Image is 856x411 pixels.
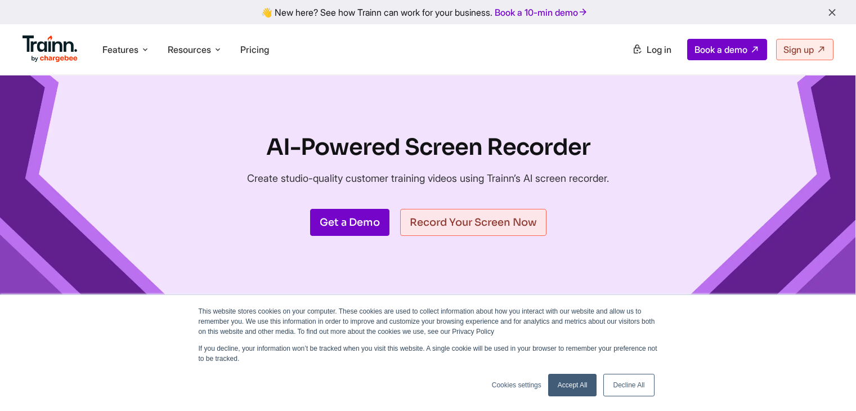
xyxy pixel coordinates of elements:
a: Accept All [548,374,597,396]
span: Book a demo [694,44,747,55]
img: Trainn Logo [23,35,78,62]
p: If you decline, your information won’t be tracked when you visit this website. A single cookie wi... [199,343,658,364]
a: Get a Demo [310,209,389,236]
span: Resources [168,43,211,56]
a: Cookies settings [492,380,541,390]
div: 👋 New here? See how Trainn can work for your business. [7,7,849,17]
span: Sign up [783,44,814,55]
p: This website stores cookies on your computer. These cookies are used to collect information about... [199,306,658,337]
p: Create studio-quality customer training videos using Trainn’s AI screen recorder. [247,170,609,186]
span: Features [102,43,138,56]
a: Log in [625,39,678,60]
a: Record Your Screen Now [400,209,546,236]
a: Decline All [603,374,654,396]
h1: AI-Powered Screen Recorder [247,132,609,163]
a: Sign up [776,39,833,60]
a: Book a 10-min demo [492,5,590,20]
span: Log in [647,44,671,55]
a: Book a demo [687,39,767,60]
a: Pricing [240,44,269,55]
